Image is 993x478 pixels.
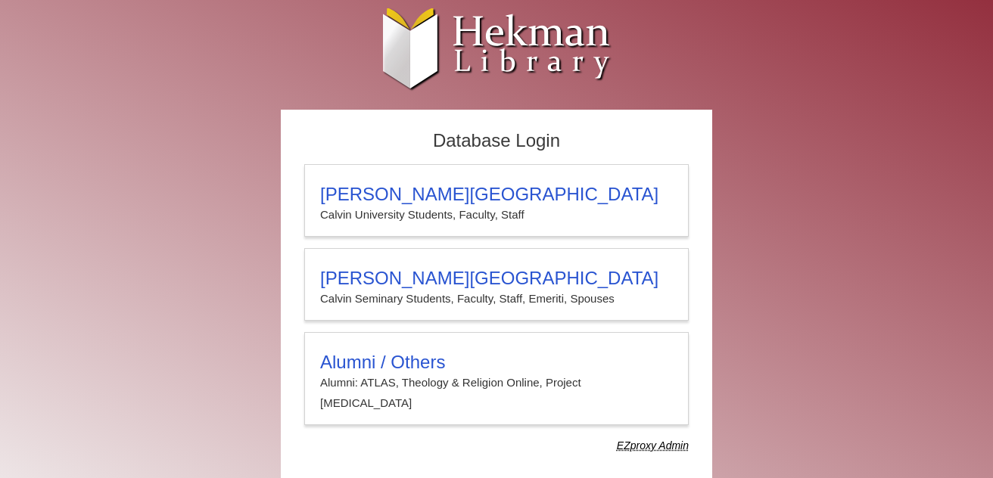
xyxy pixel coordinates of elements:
h3: [PERSON_NAME][GEOGRAPHIC_DATA] [320,184,673,205]
a: [PERSON_NAME][GEOGRAPHIC_DATA]Calvin University Students, Faculty, Staff [304,164,689,237]
summary: Alumni / OthersAlumni: ATLAS, Theology & Religion Online, Project [MEDICAL_DATA] [320,352,673,413]
p: Calvin Seminary Students, Faculty, Staff, Emeriti, Spouses [320,289,673,309]
h3: Alumni / Others [320,352,673,373]
a: [PERSON_NAME][GEOGRAPHIC_DATA]Calvin Seminary Students, Faculty, Staff, Emeriti, Spouses [304,248,689,321]
p: Alumni: ATLAS, Theology & Religion Online, Project [MEDICAL_DATA] [320,373,673,413]
p: Calvin University Students, Faculty, Staff [320,205,673,225]
h2: Database Login [297,126,696,157]
dfn: Use Alumni login [617,439,689,452]
h3: [PERSON_NAME][GEOGRAPHIC_DATA] [320,268,673,289]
